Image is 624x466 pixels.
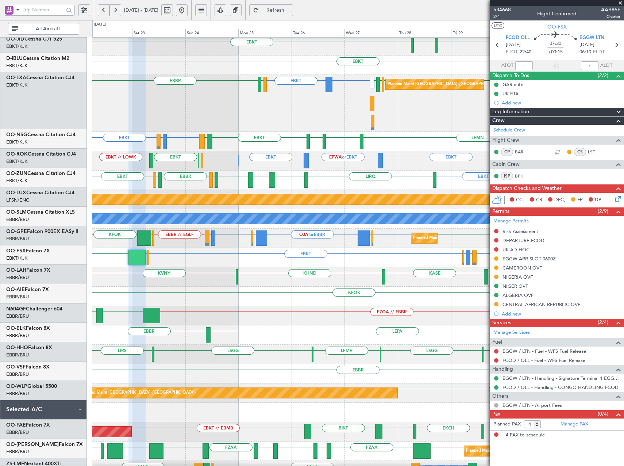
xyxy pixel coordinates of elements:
[6,274,29,281] a: EBBR/BRU
[492,338,502,347] span: Fuel
[6,229,78,234] a: OO-GPEFalcon 900EX EASy II
[502,348,586,354] a: EGGW / LTN - Fuel - WFS Fuel Release
[6,352,29,358] a: EBBR/BRU
[493,329,530,336] a: Manage Services
[6,423,26,428] span: OO-FAE
[6,268,26,273] span: OO-LAH
[81,387,196,398] div: Planned Maint [GEOGRAPHIC_DATA] ([GEOGRAPHIC_DATA])
[598,410,608,418] span: (0/4)
[492,365,513,374] span: Handling
[574,148,586,156] div: CS
[502,100,620,106] div: Add new
[6,56,23,61] span: D-IBLU
[6,248,26,253] span: OO-FSX
[6,248,50,253] a: OO-FSXFalcon 7X
[8,23,79,35] button: All Aircraft
[6,364,26,370] span: OO-VSF
[292,29,345,38] div: Tue 26
[516,196,524,204] span: CC,
[600,62,612,69] span: ALDT
[6,152,76,157] a: OO-ROKCessna Citation CJ4
[23,4,64,15] input: Trip Number
[492,22,504,29] button: UTC
[6,326,50,331] a: OO-ELKFalcon 8X
[492,72,529,80] span: Dispatch To-Dos
[502,375,620,381] a: EGGW / LTN - Handling - Signature Terminal 1 EGGW / LTN
[502,357,585,363] a: FCOD / OLL - Fuel - WFS Fuel Release
[493,14,511,20] span: 2/4
[493,421,521,428] label: Planned PAX
[6,287,49,292] a: OO-AIEFalcon 7X
[6,390,29,397] a: EBBR/BRU
[79,29,132,38] div: Fri 22
[502,247,529,253] div: UK AD HOC
[492,108,529,116] span: Leg Information
[6,384,27,389] span: OO-WLP
[579,34,604,42] span: EGGW LTN
[6,177,27,184] a: EBKT/KJK
[6,197,29,203] a: LFSN/ENC
[6,255,27,261] a: EBKT/KJK
[6,190,26,195] span: OO-LUX
[502,237,544,244] div: DEPARTURE FCOD
[502,274,533,280] div: NIGERIA OVF
[6,442,83,447] a: OO-[PERSON_NAME]Falcon 7X
[501,148,513,156] div: CP
[520,49,531,56] span: 22:40
[515,61,533,70] input: --:--
[6,429,29,436] a: EBBR/BRU
[492,319,511,327] span: Services
[492,184,562,193] span: Dispatch Checks and Weather
[492,207,509,216] span: Permits
[6,236,29,242] a: EBBR/BRU
[593,49,605,56] span: ELDT
[579,41,594,49] span: [DATE]
[561,421,588,428] a: Manage PAX
[6,132,76,137] a: OO-NSGCessna Citation CJ4
[6,448,29,455] a: EBBR/BRU
[601,14,620,20] span: Charter
[6,210,75,215] a: OO-SLMCessna Citation XLS
[502,265,542,271] div: CAMEROON OVF
[493,218,529,225] a: Manage Permits
[6,43,27,50] a: EBKT/KJK
[6,171,76,176] a: OO-ZUNCessna Citation CJ4
[6,158,27,165] a: EBKT/KJK
[6,229,27,234] span: OO-GPE
[492,136,519,145] span: Flight Crew
[6,152,28,157] span: OO-ROK
[6,75,26,80] span: OO-LXA
[6,82,27,88] a: EBKT/KJK
[6,287,25,292] span: OO-AIE
[502,384,619,390] a: FCOD / OLL - Handling - CONGO HANDLING FCOD
[595,196,601,204] span: DP
[466,446,598,457] div: Planned Maint [GEOGRAPHIC_DATA] ([GEOGRAPHIC_DATA] National)
[6,306,62,312] a: N604GFChallenger 604
[502,256,556,262] div: EGGW ARR SLOT 0600Z
[492,160,520,169] span: Cabin Crew
[550,40,561,47] span: 07:30
[6,345,52,350] a: OO-HHOFalcon 8X
[502,292,534,298] div: ALGERIA OVF
[6,371,29,378] a: EBBR/BRU
[579,49,591,56] span: 06:10
[6,216,29,223] a: EBBR/BRU
[6,345,28,350] span: OO-HHO
[598,318,608,326] span: (2/4)
[6,306,26,312] span: N604GF
[506,41,521,49] span: [DATE]
[598,207,608,215] span: (2/9)
[413,233,545,244] div: Planned Maint [GEOGRAPHIC_DATA] ([GEOGRAPHIC_DATA] National)
[185,29,239,38] div: Sun 24
[577,196,583,204] span: FP
[536,196,542,204] span: CR
[502,311,620,317] div: Add new
[6,37,62,42] a: OO-JIDCessna CJ1 525
[493,6,511,14] span: 534668
[6,62,27,69] a: EBKT/KJK
[6,37,24,42] span: OO-JID
[6,423,50,428] a: OO-FAEFalcon 7X
[501,62,513,69] span: ATOT
[451,29,504,38] div: Fri 29
[492,410,500,419] span: Pax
